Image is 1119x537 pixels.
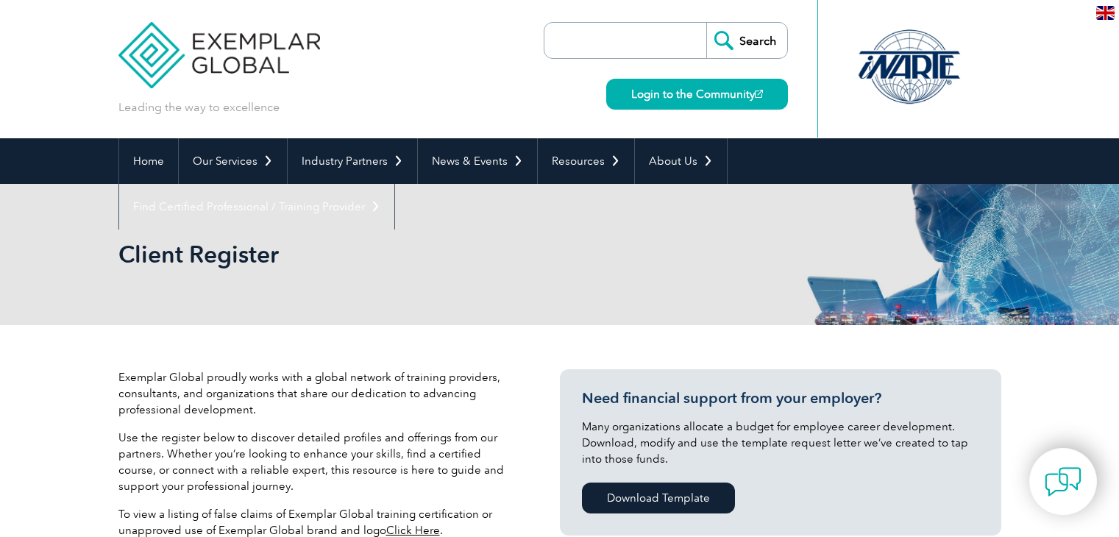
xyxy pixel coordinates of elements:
a: Click Here [386,524,440,537]
p: Leading the way to excellence [118,99,280,115]
a: Download Template [582,483,735,513]
a: Resources [538,138,634,184]
a: Our Services [179,138,287,184]
a: Home [119,138,178,184]
a: News & Events [418,138,537,184]
img: en [1096,6,1115,20]
img: open_square.png [755,90,763,98]
p: Many organizations allocate a budget for employee career development. Download, modify and use th... [582,419,979,467]
input: Search [706,23,787,58]
a: Industry Partners [288,138,417,184]
a: Login to the Community [606,79,788,110]
h3: Need financial support from your employer? [582,389,979,408]
h2: Client Register [118,243,736,266]
p: Use the register below to discover detailed profiles and offerings from our partners. Whether you... [118,430,516,494]
p: Exemplar Global proudly works with a global network of training providers, consultants, and organ... [118,369,516,418]
a: About Us [635,138,727,184]
a: Find Certified Professional / Training Provider [119,184,394,230]
img: contact-chat.png [1045,463,1081,500]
